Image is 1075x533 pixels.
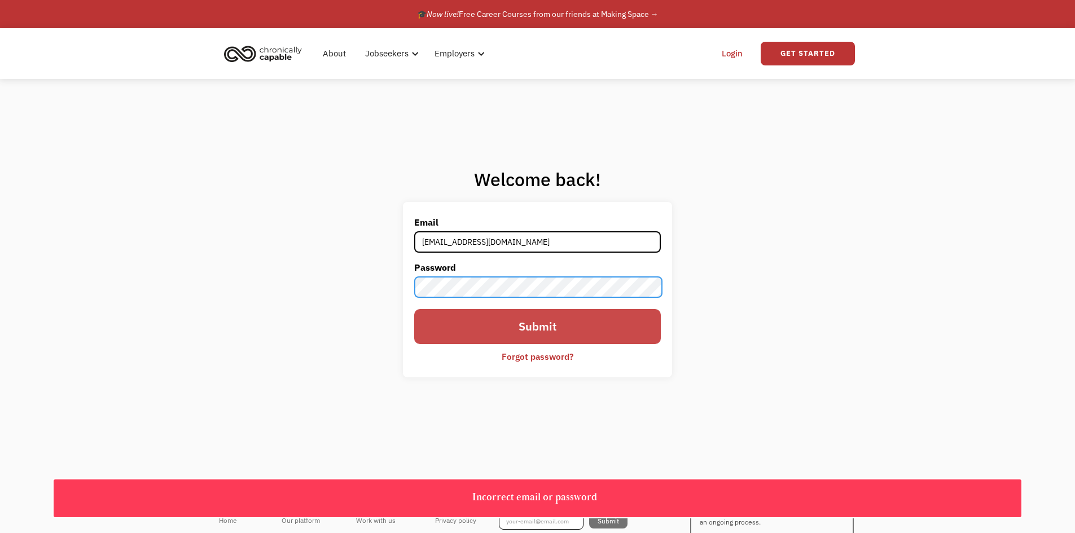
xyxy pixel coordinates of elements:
[414,258,660,276] label: Password
[221,41,305,66] img: Chronically Capable logo
[435,47,475,60] div: Employers
[282,514,334,527] div: Our platform
[428,36,488,72] div: Employers
[493,347,582,366] a: Forgot password?
[356,514,413,527] div: Work with us
[417,7,659,21] div: 🎓 Free Career Courses from our friends at Making Space →
[589,514,628,528] input: Submit
[54,489,1016,507] div: Incorrect email or password
[356,513,413,528] a: Work with us
[427,9,459,19] em: Now live!
[435,513,476,528] a: Privacy policy
[358,36,422,72] div: Jobseekers
[414,213,660,231] label: Email
[435,514,476,527] div: Privacy policy
[219,514,259,527] div: Home
[499,513,628,530] form: Footer Newsletter
[414,309,660,344] input: Submit
[414,213,660,366] form: Email Form 2
[502,350,573,363] div: Forgot password?
[282,513,334,528] a: Our platform
[316,36,353,72] a: About
[403,168,672,191] h1: Welcome back!
[365,47,409,60] div: Jobseekers
[499,513,583,530] input: your-email@email.com
[715,36,749,72] a: Login
[761,42,855,65] a: Get Started
[221,41,310,66] a: home
[414,231,660,253] input: john@doe.com
[219,513,259,528] a: Home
